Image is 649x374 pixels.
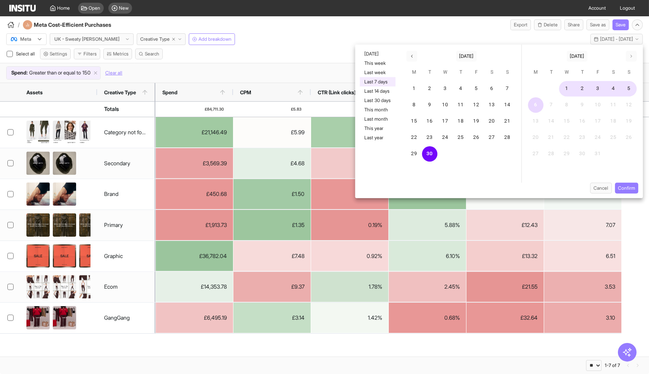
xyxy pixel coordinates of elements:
div: £3.14 [233,303,311,333]
div: 2.45% [389,272,466,302]
button: 5 [621,81,637,97]
div: 26.88% [389,179,466,209]
button: Last week [360,68,395,77]
div: CTR (Link clicks) [311,83,388,101]
span: Open [89,5,101,11]
button: Export [510,19,531,30]
div: Meta Cost-Efficient Purchases [23,20,132,29]
button: This week [360,59,395,68]
button: 9 [422,97,438,113]
button: 3 [590,81,606,97]
div: £450.68 [156,179,233,209]
span: Saturday [485,65,499,80]
button: 4 [606,81,621,97]
button: 1 [407,81,422,97]
div: Brand [104,187,118,202]
img: Logo [9,5,36,12]
div: £1,913.73 [156,210,233,240]
div: 6.10% [389,241,466,271]
button: 21 [500,114,515,129]
div: 1.42% [311,303,388,333]
div: 5.88% [389,210,466,240]
span: 150 [82,69,90,77]
span: CPM [240,89,251,95]
button: 13 [484,97,500,113]
h4: Meta Cost-Efficient Purchases [34,21,132,29]
button: 18 [453,114,469,129]
span: Monday [407,65,421,80]
button: Add breakdown [189,33,235,45]
span: New [119,5,129,11]
div: £7.48 [233,241,311,271]
span: Greater than or equal to [29,69,81,77]
div: Graphic [104,248,123,263]
div: £6,495.19 [156,303,233,333]
span: Spend : [11,69,28,77]
button: 2 [422,81,438,97]
button: 8 [407,97,422,113]
span: Saturday [606,65,620,80]
button: 27 [484,130,500,145]
div: 6.51 [544,241,621,271]
div: £13.32 [466,241,544,271]
div: 0.79% [311,148,388,178]
button: 5 [469,81,484,97]
span: Creative Type [104,89,136,95]
span: £84,711.30 [205,102,224,116]
div: £12.43 [466,210,544,240]
span: Add breakdown [198,36,231,42]
span: [DATE] - [DATE] [600,36,633,42]
button: / [6,20,20,29]
button: 30 [422,146,438,162]
button: Last month [360,114,395,124]
button: Filters [74,48,100,59]
button: [DATE] - [DATE] [590,34,643,45]
span: Home [57,5,70,11]
span: Spend [162,89,177,95]
div: Category not found [104,125,148,140]
span: Assets [26,89,43,95]
div: Spend [155,83,233,101]
button: 19 [469,114,484,129]
span: Wednesday [560,65,574,80]
button: This month [360,105,395,114]
span: CTR (Link clicks) [318,89,356,95]
button: Last year [360,133,395,142]
span: Sunday [622,65,636,80]
span: Friday [591,65,605,80]
div: £14,353.78 [156,272,233,302]
button: 25 [453,130,469,145]
div: GangGang [104,310,130,325]
button: Settings [40,48,71,59]
span: Thursday [575,65,589,80]
span: Tuesday [423,65,437,80]
button: Clear all [105,66,122,80]
div: £21,146.49 [156,117,233,147]
button: 16 [422,114,438,129]
div: 7.07 [544,210,621,240]
div: 3.10 [544,303,621,333]
span: £5.83 [291,102,301,116]
div: Spend:Greater than or equal to150 [7,67,100,79]
span: Creative Type [140,36,170,42]
div: 3.53 [544,272,621,302]
span: [DATE] [459,53,473,59]
button: [DATE] [360,49,395,59]
span: Settings [50,51,67,57]
button: 4 [453,81,469,97]
span: Thursday [454,65,468,80]
div: 0.68% [389,303,466,333]
button: [DATE] [567,51,587,62]
div: £21.55 [466,272,544,302]
span: / [18,21,20,29]
div: 0.92% [311,241,388,271]
button: This year [360,124,395,133]
button: 22 [407,130,422,145]
button: Metrics [103,48,132,59]
div: £1.50 [233,179,311,209]
span: Select all [16,51,37,57]
span: [DATE] [570,53,584,59]
button: Confirm [615,183,638,194]
span: Tuesday [544,65,558,80]
button: 12 [469,97,484,113]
